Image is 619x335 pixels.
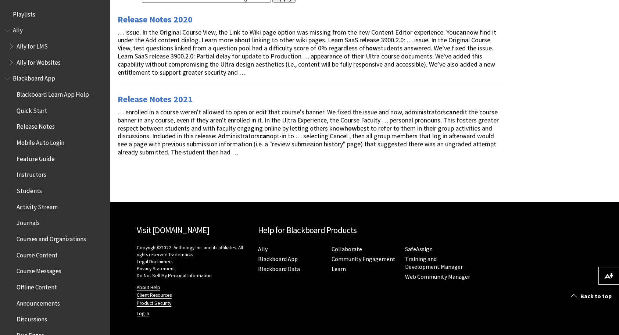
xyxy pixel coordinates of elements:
[137,292,172,299] a: Client Resources
[332,265,346,273] a: Learn
[137,265,175,272] a: Privacy Statement
[137,225,209,235] a: Visit [DOMAIN_NAME]
[344,124,357,132] strong: how
[332,255,396,263] a: Community Engagement
[446,108,456,116] strong: can
[17,281,57,291] span: Offline Content
[405,255,463,271] a: Training and Development Manager
[137,272,212,279] a: Do Not Sell My Personal Information
[17,169,46,179] span: Instructors
[17,136,64,146] span: Mobile Auto Login
[260,132,270,140] strong: can
[365,44,378,52] strong: how
[137,259,172,265] a: Legal Disclaimers
[137,284,160,291] a: About Help
[332,245,362,253] a: Collaborate
[17,104,47,114] span: Quick Start
[17,265,61,275] span: Course Messages
[17,40,48,50] span: Ally for LMS
[456,28,466,36] strong: can
[13,8,35,18] span: Playlists
[13,72,55,82] span: Blackboard App
[17,121,55,131] span: Release Notes
[168,252,193,258] a: Trademarks
[4,8,106,21] nav: Book outline for Playlists
[258,265,300,273] a: Blackboard Data
[258,255,298,263] a: Blackboard App
[137,300,171,307] a: Product Security
[118,93,193,105] a: Release Notes 2021
[17,201,58,211] span: Activity Stream
[405,273,470,281] a: Web Community Manager
[118,28,496,76] span: … issue. In the Original Course View, the Link to Wiki page option was missing from the new Conte...
[17,88,89,98] span: Blackboard Learn App Help
[565,289,619,303] a: Back to top
[258,224,471,237] h2: Help for Blackboard Products
[13,24,23,34] span: Ally
[137,310,149,317] a: Log in
[4,24,106,69] nav: Book outline for Anthology Ally Help
[17,313,47,323] span: Discussions
[255,140,257,148] strong: i
[287,60,289,68] strong: i
[258,245,268,253] a: Ally
[405,245,433,253] a: SafeAssign
[17,217,40,227] span: Journals
[17,56,61,66] span: Ally for Websites
[17,249,58,259] span: Course Content
[118,14,193,25] a: Release Notes 2020
[118,108,499,156] span: … enrolled in a course weren't allowed to open or edit that course's banner. We fixed the issue a...
[137,244,251,279] p: Copyright©2022. Anthology Inc. and its affiliates. All rights reserved.
[17,233,86,243] span: Courses and Organizations
[17,297,60,307] span: Announcements
[17,185,42,195] span: Students
[17,153,55,163] span: Feature Guide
